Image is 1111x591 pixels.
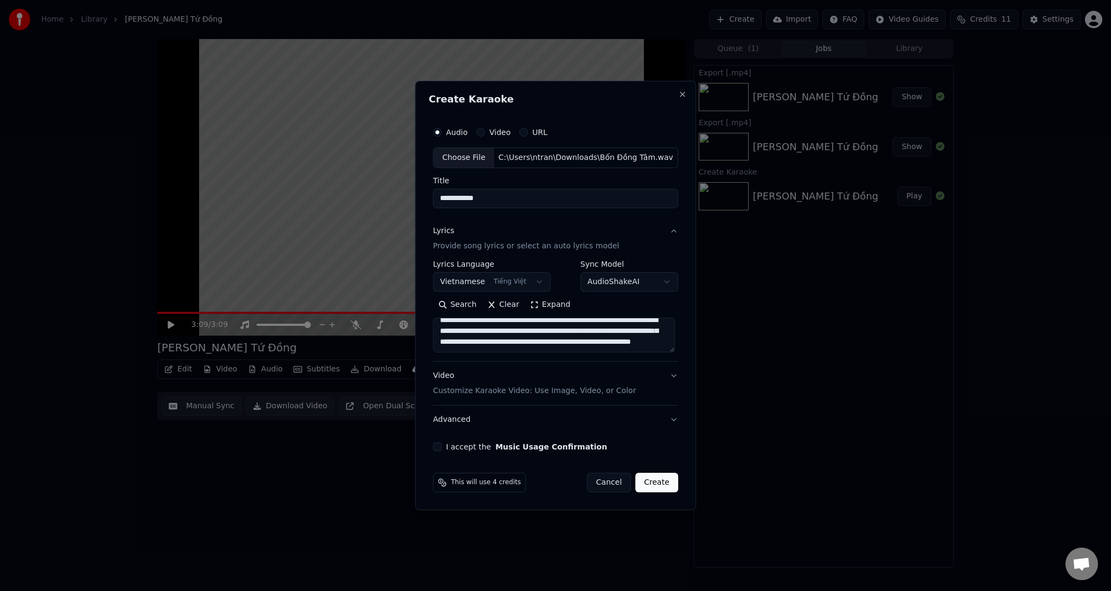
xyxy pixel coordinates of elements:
[525,296,576,313] button: Expand
[433,370,636,396] div: Video
[446,443,607,451] label: I accept the
[587,473,631,492] button: Cancel
[495,443,607,451] button: I accept the
[482,296,525,313] button: Clear
[433,177,678,184] label: Title
[532,129,547,136] label: URL
[635,473,678,492] button: Create
[433,260,678,361] div: LyricsProvide song lyrics or select an auto lyrics model
[433,362,678,405] button: VideoCustomize Karaoke Video: Use Image, Video, or Color
[433,296,482,313] button: Search
[433,241,619,252] p: Provide song lyrics or select an auto lyrics model
[433,226,454,236] div: Lyrics
[433,260,551,268] label: Lyrics Language
[429,94,682,104] h2: Create Karaoke
[580,260,678,268] label: Sync Model
[433,386,636,396] p: Customize Karaoke Video: Use Image, Video, or Color
[489,129,510,136] label: Video
[446,129,468,136] label: Audio
[433,217,678,260] button: LyricsProvide song lyrics or select an auto lyrics model
[494,152,678,163] div: C:\Users\ntran\Downloads\Bốn Đồng Tâm.wav
[433,406,678,434] button: Advanced
[433,148,494,168] div: Choose File
[451,478,521,487] span: This will use 4 credits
